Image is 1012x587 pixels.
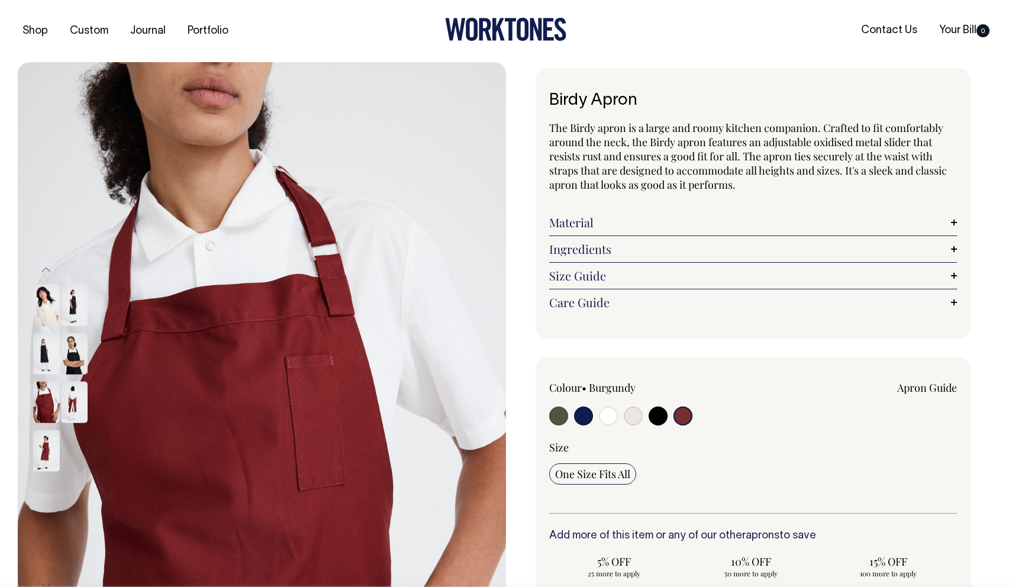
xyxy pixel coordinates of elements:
span: 10% OFF [692,554,811,569]
a: Ingredients [549,242,957,256]
div: Colour [549,380,713,395]
span: 100 more to apply [829,569,947,578]
a: Shop [18,21,53,41]
span: 5% OFF [555,554,673,569]
button: Previous [37,257,55,283]
a: Custom [65,21,113,41]
a: Journal [125,21,170,41]
span: The Birdy apron is a large and roomy kitchen companion. Crafted to fit comfortably around the nec... [549,121,947,192]
img: burgundy [33,381,60,422]
input: 15% OFF 100 more to apply [823,551,953,582]
span: 15% OFF [829,554,947,569]
a: aprons [746,531,779,541]
a: Contact Us [856,21,922,40]
span: One Size Fits All [555,467,630,481]
img: burgundy [61,381,88,422]
input: 5% OFF 25 more to apply [549,551,679,582]
input: 10% OFF 50 more to apply [687,551,817,582]
img: black [61,284,88,325]
label: Burgundy [589,380,636,395]
input: One Size Fits All [549,463,636,485]
img: Birdy Apron [33,430,60,471]
a: Material [549,215,957,230]
a: Your Bill0 [934,21,994,40]
span: 0 [976,24,990,37]
span: 50 more to apply [692,569,811,578]
div: Size [549,440,957,454]
h6: Add more of this item or any of our other to save [549,530,957,542]
img: black [61,333,88,374]
a: Portfolio [183,21,233,41]
img: black [33,333,60,374]
h1: Birdy Apron [549,92,957,110]
a: Apron Guide [897,380,957,395]
span: • [582,380,586,395]
a: Size Guide [549,269,957,283]
img: natural [33,284,60,325]
span: 25 more to apply [555,569,673,578]
a: Care Guide [549,295,957,309]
